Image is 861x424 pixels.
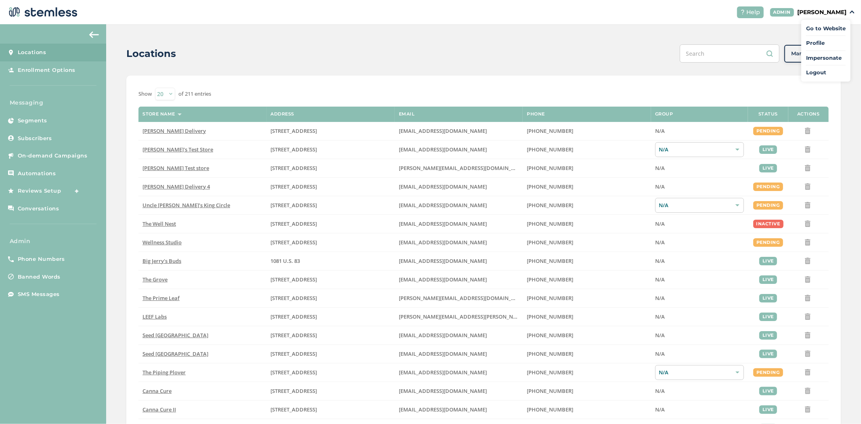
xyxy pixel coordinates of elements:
[142,332,208,339] span: Seed [GEOGRAPHIC_DATA]
[399,276,487,283] span: [EMAIL_ADDRESS][DOMAIN_NAME]
[271,146,317,153] span: [STREET_ADDRESS]
[271,164,317,172] span: [STREET_ADDRESS]
[142,220,262,227] label: The Well Nest
[527,220,573,227] span: [PHONE_NUMBER]
[759,313,777,321] div: live
[399,127,487,134] span: [EMAIL_ADDRESS][DOMAIN_NAME]
[18,290,60,298] span: SMS Messages
[18,170,56,178] span: Automations
[142,183,262,190] label: Hazel Delivery 4
[527,202,647,209] label: (907) 330-7833
[399,165,519,172] label: swapnil@stemless.co
[527,127,573,134] span: [PHONE_NUMBER]
[759,387,777,395] div: live
[271,406,317,413] span: [STREET_ADDRESS]
[142,332,262,339] label: Seed Portland
[655,220,744,227] label: N/A
[399,313,519,320] label: josh.bowers@leefca.com
[399,164,528,172] span: [PERSON_NAME][EMAIL_ADDRESS][DOMAIN_NAME]
[142,239,182,246] span: Wellness Studio
[126,46,176,61] h2: Locations
[527,128,647,134] label: (818) 561-0790
[67,183,84,199] img: glitter-stars-b7820f95.gif
[271,369,317,376] span: [STREET_ADDRESS]
[271,258,391,264] label: 1081 U.S. 83
[271,239,317,246] span: [STREET_ADDRESS]
[788,107,829,122] th: Actions
[655,239,744,246] label: N/A
[178,90,211,98] label: of 211 entries
[527,257,573,264] span: [PHONE_NUMBER]
[271,332,391,339] label: 553 Congress Street
[527,332,573,339] span: [PHONE_NUMBER]
[759,164,777,172] div: live
[138,90,152,98] label: Show
[399,202,519,209] label: christian@uncleherbsak.com
[527,183,647,190] label: (818) 561-0790
[527,313,573,320] span: [PHONE_NUMBER]
[655,406,744,413] label: N/A
[806,25,846,33] a: Go to Website
[271,202,391,209] label: 209 King Circle
[271,128,391,134] label: 17523 Ventura Boulevard
[142,239,262,246] label: Wellness Studio
[655,295,744,302] label: N/A
[758,111,778,117] label: Status
[142,220,176,227] span: The Well Nest
[399,387,487,395] span: [EMAIL_ADDRESS][DOMAIN_NAME]
[271,276,317,283] span: [STREET_ADDRESS]
[399,183,519,190] label: arman91488@gmail.com
[655,198,744,213] div: N/A
[271,350,317,357] span: [STREET_ADDRESS]
[399,128,519,134] label: arman91488@gmail.com
[527,165,647,172] label: (503) 332-4545
[271,313,391,320] label: 1785 South Main Street
[527,239,647,246] label: (269) 929-8463
[271,183,391,190] label: 17523 Ventura Boulevard
[271,276,391,283] label: 8155 Center Street
[18,273,61,281] span: Banned Words
[271,220,317,227] span: [STREET_ADDRESS]
[271,202,317,209] span: [STREET_ADDRESS]
[399,146,487,153] span: [EMAIL_ADDRESS][DOMAIN_NAME]
[399,332,487,339] span: [EMAIL_ADDRESS][DOMAIN_NAME]
[271,406,391,413] label: 1023 East 6th Avenue
[399,146,519,153] label: brianashen@gmail.com
[527,111,545,117] label: Phone
[753,220,783,228] div: inactive
[806,39,846,47] a: Profile
[753,201,783,210] div: pending
[271,111,295,117] label: Address
[399,202,487,209] span: [EMAIL_ADDRESS][DOMAIN_NAME]
[850,10,855,14] img: icon_down-arrow-small-66adaf34.svg
[759,294,777,302] div: live
[655,165,744,172] label: N/A
[527,332,647,339] label: (207) 747-4648
[271,257,300,264] span: 1081 U.S. 83
[18,134,52,143] span: Subscribers
[18,48,46,57] span: Locations
[753,183,783,191] div: pending
[655,183,744,190] label: N/A
[527,183,573,190] span: [PHONE_NUMBER]
[18,187,61,195] span: Reviews Setup
[770,8,794,17] div: ADMIN
[271,146,391,153] label: 123 East Main Street
[142,406,176,413] span: Canna Cure II
[271,294,317,302] span: [STREET_ADDRESS]
[271,165,391,172] label: 5241 Center Boulevard
[142,351,262,357] label: Seed Boston
[271,369,391,376] label: 10 Main Street
[399,406,487,413] span: [EMAIL_ADDRESS][DOMAIN_NAME]
[271,332,317,339] span: [STREET_ADDRESS]
[399,239,519,246] label: vmrobins@gmail.com
[527,369,573,376] span: [PHONE_NUMBER]
[399,332,519,339] label: team@seedyourhead.com
[791,50,834,58] span: Manage Groups
[142,350,208,357] span: Seed [GEOGRAPHIC_DATA]
[527,406,647,413] label: (405) 338-9112
[271,351,391,357] label: 401 Centre Street
[142,313,262,320] label: LEEF Labs
[18,66,75,74] span: Enrollment Options
[655,128,744,134] label: N/A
